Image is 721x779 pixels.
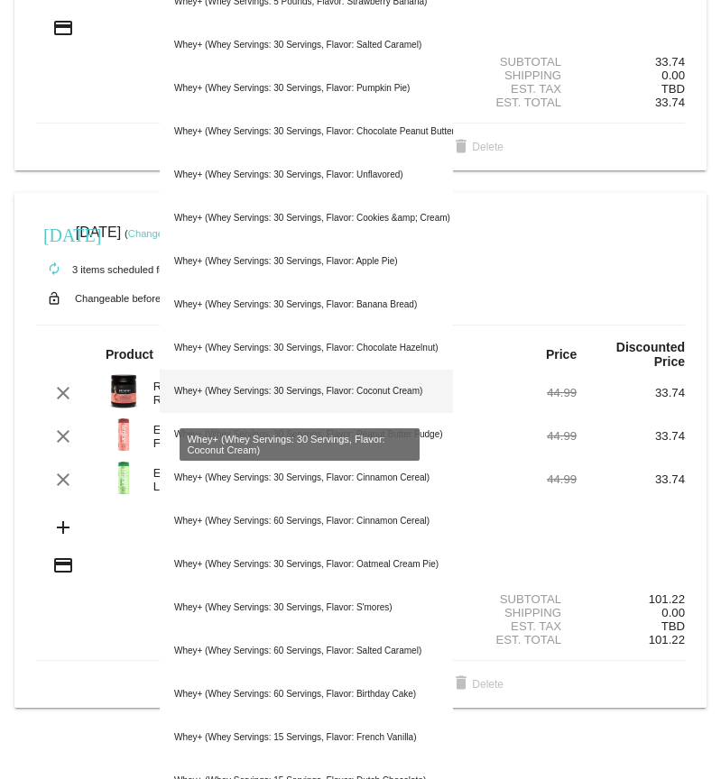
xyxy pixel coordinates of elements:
[661,82,685,96] span: TBD
[52,554,74,576] mat-icon: credit_card
[450,137,472,159] mat-icon: delete
[436,131,518,163] button: Delete
[160,716,453,759] div: Whey+ (Whey Servings: 15 Servings, Flavor: French Vanilla)
[546,347,577,362] strong: Price
[577,592,685,606] div: 101.22
[106,347,153,362] strong: Product
[661,606,685,619] span: 0.00
[106,417,142,453] img: Image-1-Energy-Drink-Fruit-Punch-1000x1000-v2-Transp.png
[468,96,577,109] div: Est. Total
[52,517,74,538] mat-icon: add
[144,466,361,493] div: Energy Drink - Lemon Lime (Flavor: Lemon Lime)
[616,340,685,369] strong: Discounted Price
[52,426,74,447] mat-icon: clear
[661,69,685,82] span: 0.00
[661,619,685,633] span: TBD
[160,413,453,456] div: Whey+ (Whey Servings: 30 Servings, Flavor: Peanut Butter Fudge)
[160,283,453,326] div: Whey+ (Whey Servings: 30 Servings, Flavor: Banana Bread)
[160,197,453,240] div: Whey+ (Whey Servings: 30 Servings, Flavor: Cookies &amp; Cream)
[106,373,142,409] img: Image-1-Carousel-Recharge30S-Sour-Candy-1000x1000-Transp.png
[468,619,577,633] div: Est. Tax
[144,423,361,450] div: Energy Drink - Fruit Punch (Flavor: Fruit Punch)
[43,287,65,310] mat-icon: lock_open
[106,460,142,496] img: Image-1-Energy-Drink-Lemon-Lime-1000x1000-v2-Transp.png
[468,82,577,96] div: Est. Tax
[468,592,577,606] div: Subtotal
[160,673,453,716] div: Whey+ (Whey Servings: 60 Servings, Flavor: Birthday Cake)
[128,228,163,239] a: Change
[160,240,453,283] div: Whey+ (Whey Servings: 30 Servings, Flavor: Apple Pie)
[468,386,577,399] div: 44.99
[160,370,453,413] div: Whey+ (Whey Servings: 30 Servings, Flavor: Coconut Cream)
[75,293,196,304] small: Changeable before [DATE]
[450,678,504,691] span: Delete
[577,429,685,443] div: 33.74
[577,55,685,69] div: 33.74
[655,96,685,109] span: 33.74
[160,110,453,153] div: Whey+ (Whey Servings: 30 Servings, Flavor: Chocolate Peanut Butter)
[160,629,453,673] div: Whey+ (Whey Servings: 60 Servings, Flavor: Salted Caramel)
[468,606,577,619] div: Shipping
[52,382,74,404] mat-icon: clear
[468,69,577,82] div: Shipping
[468,55,577,69] div: Subtotal
[160,67,453,110] div: Whey+ (Whey Servings: 30 Servings, Flavor: Pumpkin Pie)
[43,259,65,280] mat-icon: autorenew
[577,472,685,486] div: 33.74
[36,264,241,275] small: 3 items scheduled for Every 3 months
[436,668,518,701] button: Delete
[577,386,685,399] div: 33.74
[160,326,453,370] div: Whey+ (Whey Servings: 30 Servings, Flavor: Chocolate Hazelnut)
[160,586,453,629] div: Whey+ (Whey Servings: 30 Servings, Flavor: S'mores)
[43,223,65,244] mat-icon: [DATE]
[125,228,167,239] small: ( )
[52,469,74,490] mat-icon: clear
[468,633,577,646] div: Est. Total
[52,17,74,39] mat-icon: credit_card
[160,456,453,499] div: Whey+ (Whey Servings: 30 Servings, Flavor: Cinnamon Cereal)
[160,499,453,543] div: Whey+ (Whey Servings: 60 Servings, Flavor: Cinnamon Cereal)
[160,23,453,67] div: Whey+ (Whey Servings: 30 Servings, Flavor: Salted Caramel)
[450,674,472,695] mat-icon: delete
[649,633,685,646] span: 101.22
[160,543,453,586] div: Whey+ (Whey Servings: 30 Servings, Flavor: Oatmeal Cream Pie)
[160,153,453,197] div: Whey+ (Whey Servings: 30 Servings, Flavor: Unflavored)
[450,141,504,153] span: Delete
[468,429,577,443] div: 44.99
[144,380,361,407] div: Recharge (Flavor: Sour Candy, Recharge Servings: 30 Servings)
[468,472,577,486] div: 44.99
